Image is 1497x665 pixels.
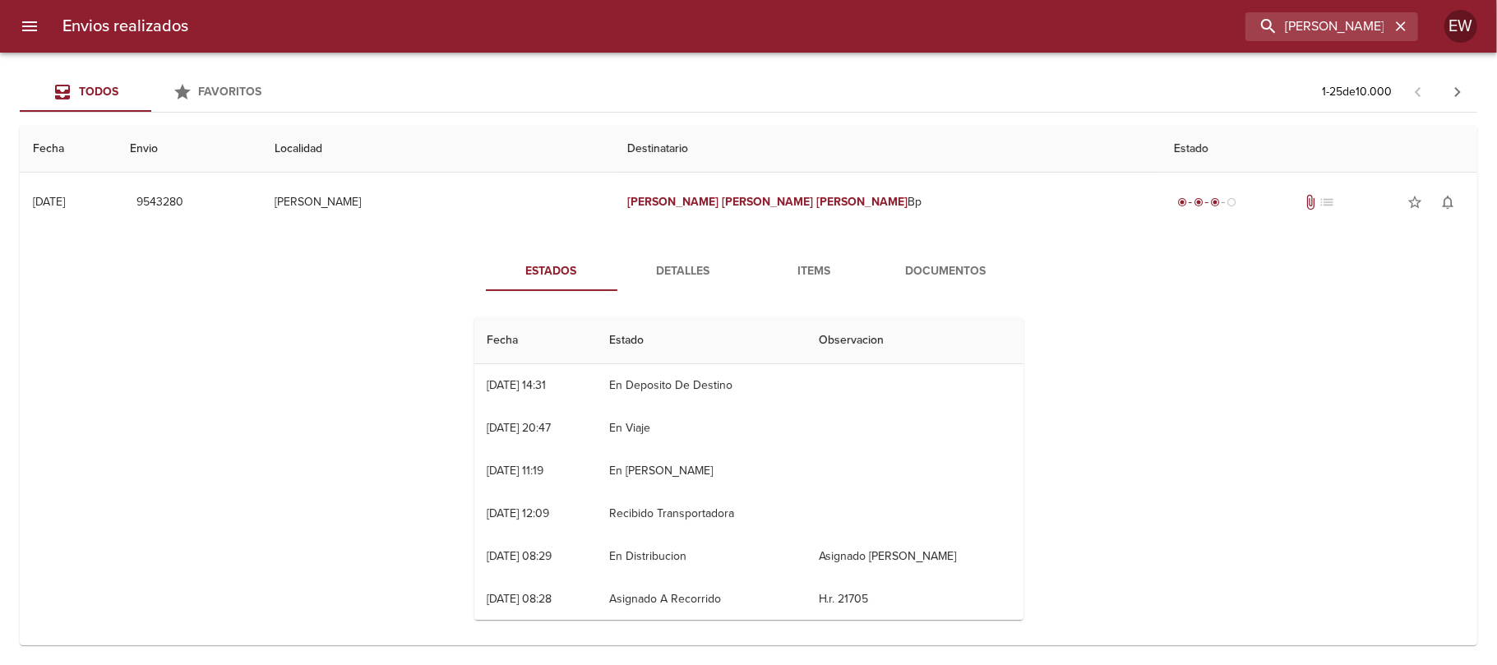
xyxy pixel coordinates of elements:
span: Items [759,261,871,282]
th: Estado [596,317,806,364]
div: [DATE] [33,195,65,209]
span: notifications_none [1439,194,1456,210]
button: Activar notificaciones [1431,186,1464,219]
td: Recibido Transportadora [596,492,806,535]
td: [PERSON_NAME] [261,173,615,232]
th: Estado [1161,126,1477,173]
span: Todos [79,85,118,99]
div: [DATE] 08:28 [487,592,552,606]
td: En [PERSON_NAME] [596,450,806,492]
span: 9543280 [136,192,183,213]
th: Destinatario [614,126,1161,173]
div: [DATE] 14:31 [487,378,547,392]
div: [DATE] 11:19 [487,464,544,478]
td: Bp [614,173,1161,232]
button: menu [10,7,49,46]
span: star_border [1407,194,1423,210]
h6: Envios realizados [62,13,188,39]
th: Fecha [474,317,597,364]
th: Fecha [20,126,117,173]
div: [DATE] 20:47 [487,421,552,435]
th: Observacion [806,317,1023,364]
span: Detalles [627,261,739,282]
span: radio_button_checked [1194,197,1204,207]
span: radio_button_checked [1177,197,1187,207]
th: Localidad [261,126,615,173]
td: H.r. 21705 [806,578,1023,621]
div: [DATE] 12:09 [487,506,550,520]
div: Tabs Envios [20,72,283,112]
div: [DATE] 08:29 [487,549,552,563]
span: radio_button_checked [1210,197,1220,207]
span: Tiene documentos adjuntos [1302,194,1319,210]
em: [PERSON_NAME] [816,195,908,209]
p: 1 - 25 de 10.000 [1322,84,1392,100]
input: buscar [1245,12,1390,41]
td: En Distribucion [596,535,806,578]
span: Pagina anterior [1398,83,1438,99]
div: EW [1444,10,1477,43]
span: Favoritos [199,85,262,99]
button: Agregar a favoritos [1398,186,1431,219]
th: Envio [117,126,261,173]
button: 9543280 [130,187,190,218]
span: Documentos [890,261,1002,282]
span: No tiene pedido asociado [1319,194,1335,210]
td: Asignado A Recorrido [596,578,806,621]
td: Asignado [PERSON_NAME] [806,535,1023,578]
span: radio_button_unchecked [1227,197,1236,207]
span: Pagina siguiente [1438,72,1477,112]
div: Tabs detalle de guia [486,252,1012,291]
em: [PERSON_NAME] [722,195,813,209]
td: En Viaje [596,407,806,450]
div: Abrir información de usuario [1444,10,1477,43]
div: En viaje [1174,194,1240,210]
em: [PERSON_NAME] [627,195,718,209]
span: Estados [496,261,608,282]
td: En Deposito De Destino [596,364,806,407]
